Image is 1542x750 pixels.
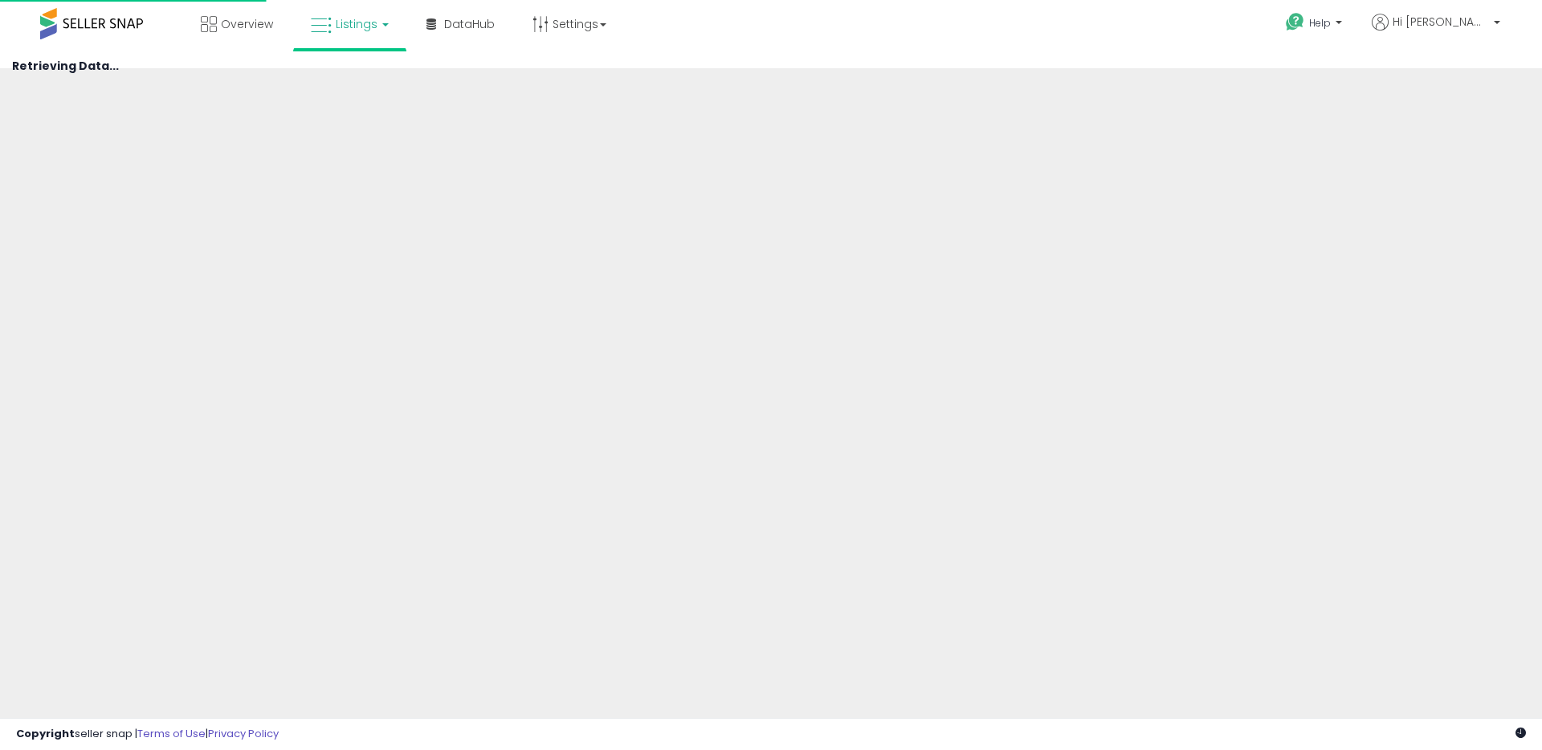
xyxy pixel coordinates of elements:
[1309,16,1331,30] span: Help
[336,16,377,32] span: Listings
[12,60,1530,72] h4: Retrieving Data...
[444,16,495,32] span: DataHub
[1393,14,1489,30] span: Hi [PERSON_NAME]
[221,16,273,32] span: Overview
[1372,14,1500,50] a: Hi [PERSON_NAME]
[1285,12,1305,32] i: Get Help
